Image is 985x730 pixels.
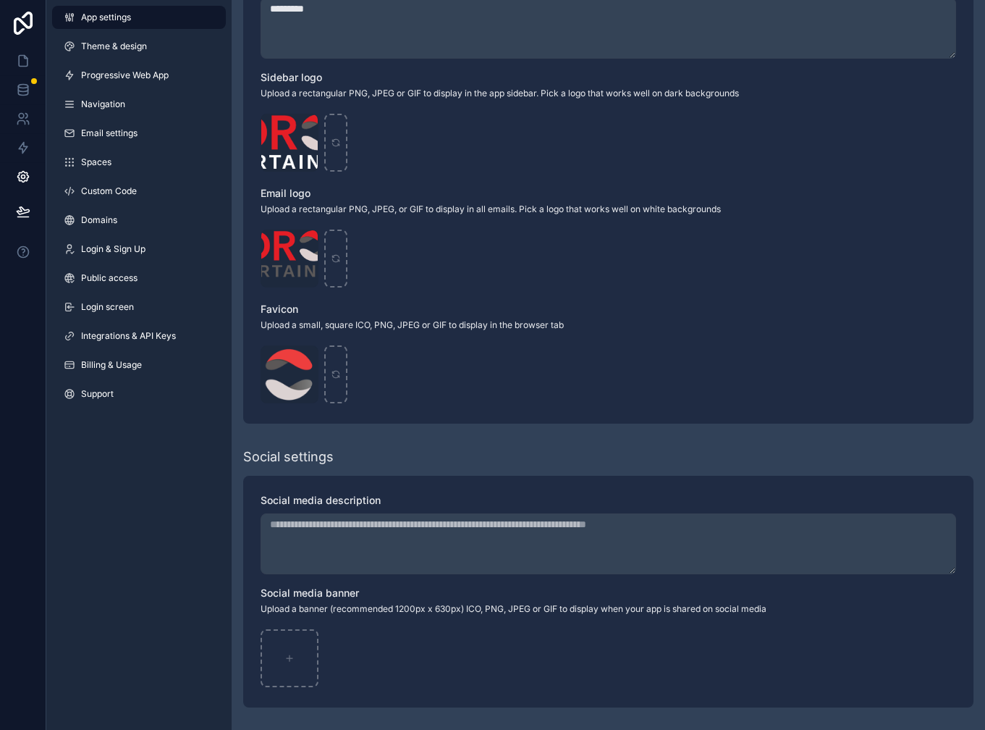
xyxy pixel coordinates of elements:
a: Login & Sign Up [52,238,226,261]
span: Navigation [81,98,125,110]
span: Billing & Usage [81,359,142,371]
span: Public access [81,272,138,284]
a: Login screen [52,295,226,319]
span: Upload a banner (recommended 1200px x 630px) ICO, PNG, JPEG or GIF to display when your app is sh... [261,603,956,615]
a: Navigation [52,93,226,116]
a: Integrations & API Keys [52,324,226,348]
span: Email settings [81,127,138,139]
div: Social settings [243,447,334,467]
span: Social media description [261,494,381,506]
span: Upload a rectangular PNG, JPEG, or GIF to display in all emails. Pick a logo that works well on w... [261,204,956,215]
span: Upload a rectangular PNG, JPEG or GIF to display in the app sidebar. Pick a logo that works well ... [261,88,956,99]
a: Email settings [52,122,226,145]
a: Progressive Web App [52,64,226,87]
span: Login screen [81,301,134,313]
span: Domains [81,214,117,226]
span: Spaces [81,156,111,168]
a: Custom Code [52,180,226,203]
a: Domains [52,209,226,232]
span: Progressive Web App [81,70,169,81]
a: Support [52,382,226,406]
span: App settings [81,12,131,23]
a: Billing & Usage [52,353,226,377]
span: Theme & design [81,41,147,52]
span: Integrations & API Keys [81,330,176,342]
a: App settings [52,6,226,29]
span: Sidebar logo [261,71,322,83]
span: Upload a small, square ICO, PNG, JPEG or GIF to display in the browser tab [261,319,956,331]
a: Public access [52,267,226,290]
span: Custom Code [81,185,137,197]
span: Social media banner [261,587,359,599]
span: Login & Sign Up [81,243,145,255]
span: Support [81,388,114,400]
span: Favicon [261,303,298,315]
a: Theme & design [52,35,226,58]
a: Spaces [52,151,226,174]
span: Email logo [261,187,310,199]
